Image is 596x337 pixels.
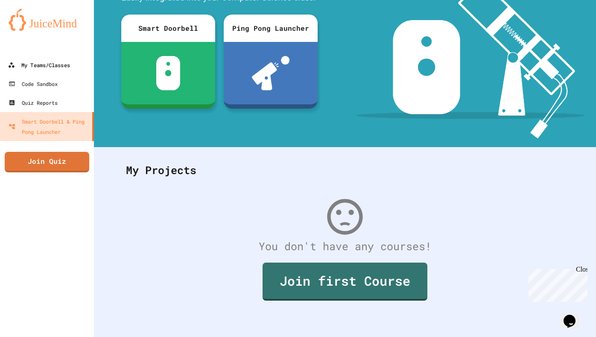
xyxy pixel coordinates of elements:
[252,56,290,90] img: ppl-with-ball.png
[224,15,318,42] div: Ping Pong Launcher
[121,15,215,42] div: Smart Doorbell
[5,152,89,172] a: Join Quiz
[9,98,58,108] div: Quiz Reports
[156,56,181,90] img: sdb-white.svg
[525,266,587,302] iframe: chat widget
[8,60,70,70] div: My Teams/Classes
[560,303,587,328] iframe: chat widget
[9,116,89,137] div: Smart Doorbell & Ping Pong Launcher
[9,9,85,31] img: logo-orange.svg
[9,79,58,89] div: Code Sandbox
[117,154,573,187] div: My Projects
[263,263,427,301] a: Join first Course
[117,238,573,254] div: You don't have any courses!
[3,3,59,54] div: Chat with us now!Close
